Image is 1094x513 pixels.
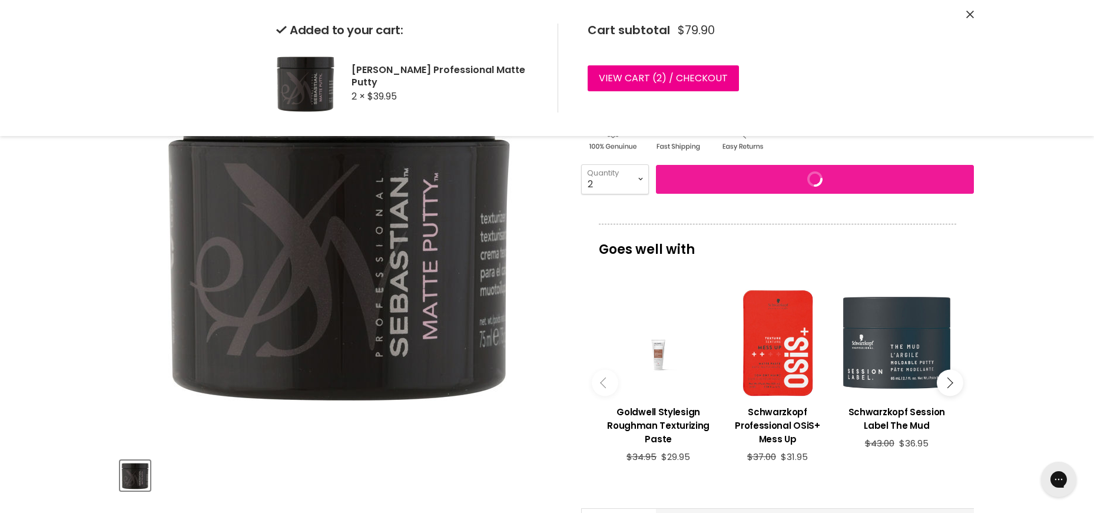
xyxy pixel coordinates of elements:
span: $39.95 [367,90,397,103]
span: Cart subtotal [588,22,670,38]
span: $79.90 [678,24,715,37]
a: View product:Schwarzkopf Professional OSiS+ Mess Up [724,396,831,452]
h3: Schwarzkopf Session Label The Mud [843,405,950,432]
div: Sebastian Professional Matte Putty image. Click or Scroll to Zoom. [120,9,560,449]
span: 2 [657,71,662,85]
button: Sebastian Professional Matte Putty [120,461,150,491]
h3: Schwarzkopf Professional OSiS+ Mess Up [724,405,831,446]
span: $34.95 [626,451,657,463]
a: View product:Goldwell Stylesign Roughman Texturizing Paste [605,396,712,452]
span: $31.95 [781,451,808,463]
span: $36.95 [899,437,929,449]
a: View cart (2) / Checkout [588,65,739,91]
span: $43.00 [865,437,894,449]
select: Quantity [581,164,649,194]
h2: [PERSON_NAME] Professional Matte Putty [352,64,539,88]
p: Goes well with [599,224,956,263]
img: Sebastian Professional Matte Putty [121,462,149,489]
span: $29.95 [661,451,690,463]
div: Product thumbnails [118,457,562,491]
h3: Goldwell Stylesign Roughman Texturizing Paste [605,405,712,446]
h2: Added to your cart: [276,24,539,37]
button: Close [966,9,974,21]
span: $37.00 [747,451,776,463]
img: Sebastian Professional Matte Putty [276,54,335,112]
iframe: Gorgias live chat messenger [1035,458,1082,501]
img: Sebastian Professional Matte Putty [163,52,516,406]
span: 2 × [352,90,365,103]
a: View product:Schwarzkopf Session Label The Mud [843,396,950,438]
